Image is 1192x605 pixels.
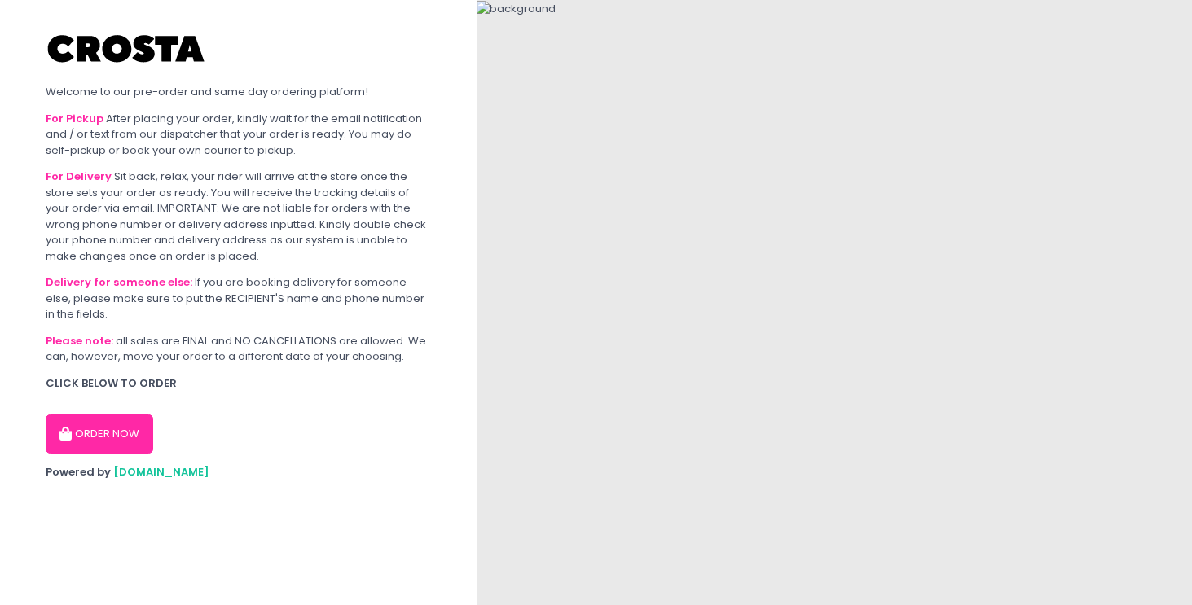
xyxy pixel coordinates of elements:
div: After placing your order, kindly wait for the email notification and / or text from our dispatche... [46,111,431,159]
b: For Pickup [46,111,103,126]
div: CLICK BELOW TO ORDER [46,375,431,392]
div: If you are booking delivery for someone else, please make sure to put the RECIPIENT'S name and ph... [46,274,431,322]
a: [DOMAIN_NAME] [113,464,209,480]
button: ORDER NOW [46,414,153,454]
img: background [477,1,556,17]
div: Powered by [46,464,431,480]
img: Crosta Pizzeria [46,24,209,73]
div: all sales are FINAL and NO CANCELLATIONS are allowed. We can, however, move your order to a diffe... [46,333,431,365]
b: Delivery for someone else: [46,274,192,290]
div: Sit back, relax, your rider will arrive at the store once the store sets your order as ready. You... [46,169,431,264]
b: Please note: [46,333,113,349]
div: Welcome to our pre-order and same day ordering platform! [46,84,431,100]
b: For Delivery [46,169,112,184]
